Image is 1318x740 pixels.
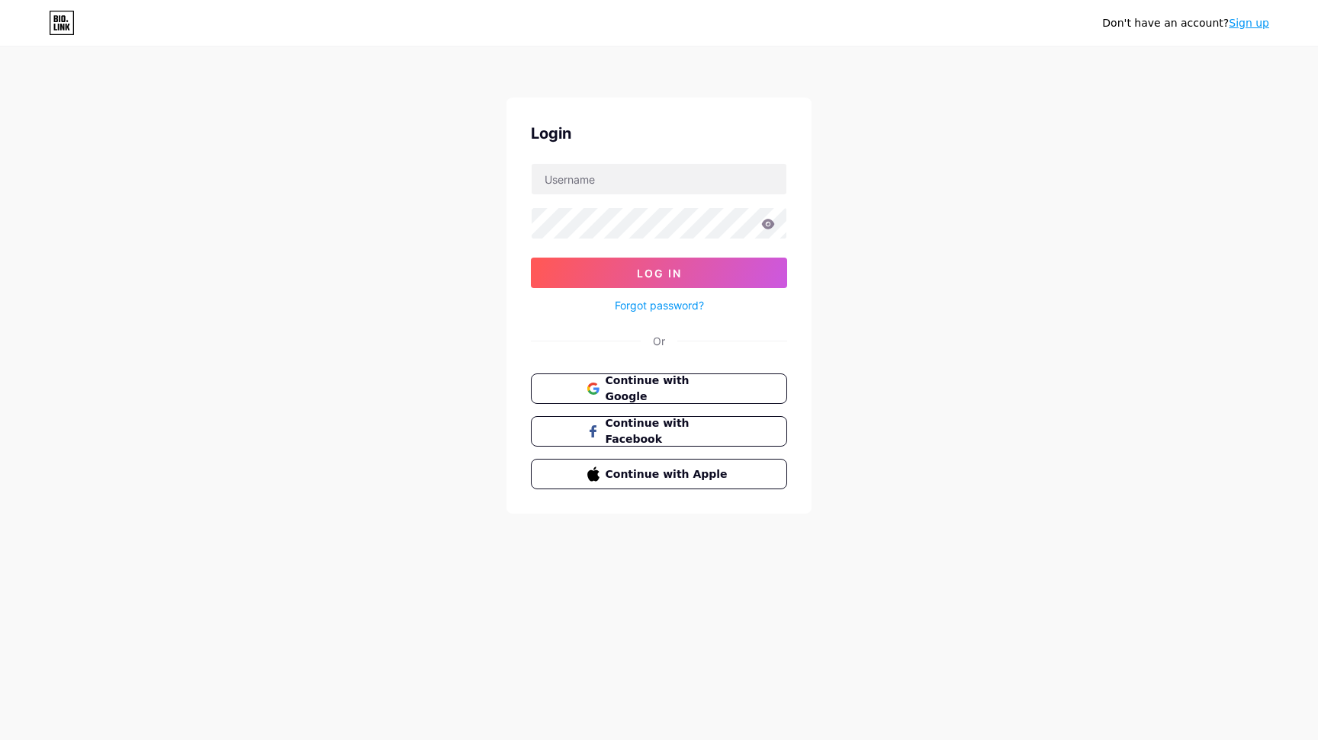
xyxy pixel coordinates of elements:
div: Login [531,122,787,145]
span: Continue with Google [606,373,731,405]
a: Forgot password? [615,297,704,313]
div: Or [653,333,665,349]
span: Log In [637,267,682,280]
button: Continue with Facebook [531,416,787,447]
a: Sign up [1229,17,1269,29]
button: Continue with Google [531,373,787,404]
button: Log In [531,258,787,288]
span: Continue with Apple [606,466,731,482]
input: Username [532,164,786,194]
div: Don't have an account? [1102,15,1269,31]
span: Continue with Facebook [606,415,731,447]
button: Continue with Apple [531,459,787,489]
